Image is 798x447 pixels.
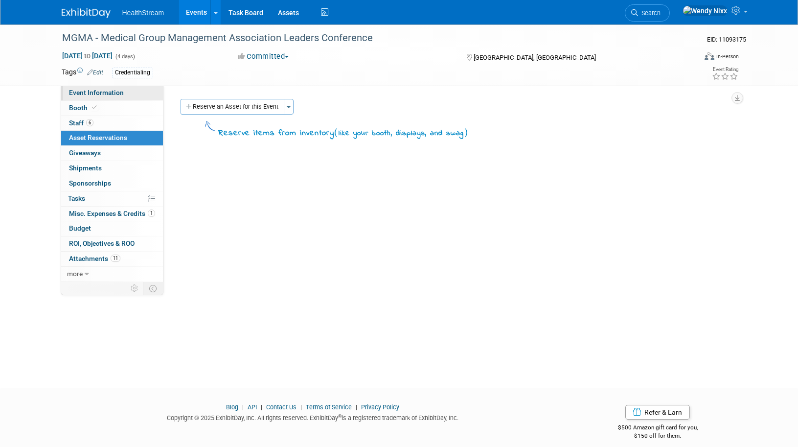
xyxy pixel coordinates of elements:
[61,221,163,236] a: Budget
[61,116,163,131] a: Staff6
[218,126,468,140] div: Reserve items from inventory
[69,134,127,141] span: Asset Reservations
[707,36,746,43] span: Event ID: 11093175
[61,161,163,176] a: Shipments
[181,99,284,115] button: Reserve an Asset for this Event
[59,29,682,47] div: MGMA - Medical Group Management Association Leaders Conference
[61,252,163,266] a: Attachments11
[87,69,103,76] a: Edit
[69,104,99,112] span: Booth
[69,164,102,172] span: Shipments
[638,9,661,17] span: Search
[464,127,468,137] span: )
[339,128,464,139] span: like your booth, displays, and swag
[683,5,728,16] img: Wendy Nixx
[248,403,257,411] a: API
[61,176,163,191] a: Sponsorships
[69,224,91,232] span: Budget
[62,411,565,423] div: Copyright © 2025 ExhibitDay, Inc. All rights reserved. ExhibitDay is a registered trademark of Ex...
[69,89,124,96] span: Event Information
[126,282,143,295] td: Personalize Event Tab Strip
[226,403,238,411] a: Blog
[112,68,153,78] div: Credentialing
[122,9,164,17] span: HealthStream
[361,403,399,411] a: Privacy Policy
[148,210,155,217] span: 1
[69,255,120,262] span: Attachments
[240,403,246,411] span: |
[61,146,163,161] a: Giveaways
[712,67,738,72] div: Event Rating
[625,405,690,420] a: Refer & Earn
[266,403,296,411] a: Contact Us
[62,51,113,60] span: [DATE] [DATE]
[111,255,120,262] span: 11
[61,86,163,100] a: Event Information
[62,67,103,78] td: Tags
[68,194,85,202] span: Tasks
[61,207,163,221] a: Misc. Expenses & Credits1
[579,417,737,440] div: $500 Amazon gift card for you,
[625,4,670,22] a: Search
[234,51,293,62] button: Committed
[716,53,739,60] div: In-Person
[298,403,304,411] span: |
[62,8,111,18] img: ExhibitDay
[69,239,135,247] span: ROI, Objectives & ROO
[67,270,83,278] span: more
[474,54,596,61] span: [GEOGRAPHIC_DATA], [GEOGRAPHIC_DATA]
[579,432,737,440] div: $150 off for them.
[258,403,265,411] span: |
[61,267,163,282] a: more
[61,191,163,206] a: Tasks
[638,51,739,66] div: Event Format
[86,119,93,126] span: 6
[69,179,111,187] span: Sponsorships
[69,149,101,157] span: Giveaways
[705,52,714,60] img: Format-Inperson.png
[61,236,163,251] a: ROI, Objectives & ROO
[334,127,339,137] span: (
[69,119,93,127] span: Staff
[69,210,155,217] span: Misc. Expenses & Credits
[61,101,163,116] a: Booth
[353,403,360,411] span: |
[92,105,97,110] i: Booth reservation complete
[338,414,342,419] sup: ®
[143,282,163,295] td: Toggle Event Tabs
[114,53,135,60] span: (4 days)
[61,131,163,145] a: Asset Reservations
[306,403,352,411] a: Terms of Service
[83,52,92,60] span: to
